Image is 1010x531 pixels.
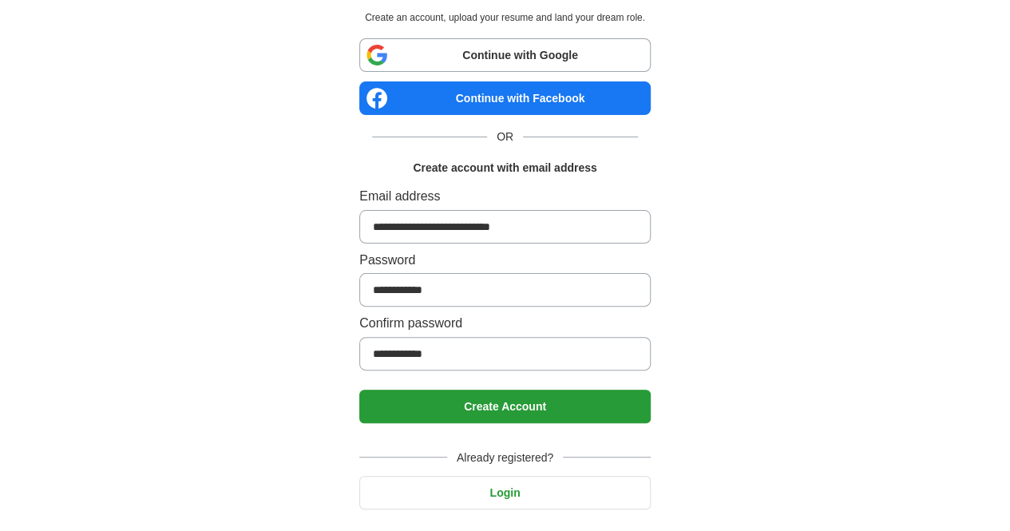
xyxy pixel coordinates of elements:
[359,186,651,207] label: Email address
[359,486,651,499] a: Login
[359,390,651,423] button: Create Account
[447,449,563,466] span: Already registered?
[359,81,651,115] a: Continue with Facebook
[487,128,523,145] span: OR
[359,38,651,72] a: Continue with Google
[359,476,651,509] button: Login
[413,159,596,176] h1: Create account with email address
[359,313,651,334] label: Confirm password
[359,250,651,271] label: Password
[362,10,648,26] p: Create an account, upload your resume and land your dream role.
